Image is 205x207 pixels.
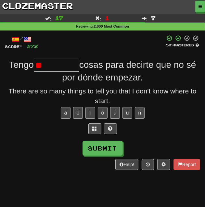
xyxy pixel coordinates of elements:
span: 1 [105,15,109,21]
button: ó [98,107,108,119]
button: Report [173,159,200,170]
button: ñ [135,107,145,119]
div: Mastered [165,43,200,47]
span: : [45,16,51,20]
span: : [96,16,101,20]
span: Score: [5,44,22,49]
span: 7 [151,15,156,21]
strong: 2,000 Most Common [94,24,129,28]
button: Switch sentence to multiple choice alt+p [88,123,101,134]
span: Tengo [9,60,34,70]
button: Help! [115,159,138,170]
button: é [73,107,83,119]
button: ú [110,107,120,119]
span: 17 [55,15,63,21]
span: cosas para decirte que no sé por dónde empezar. [62,60,196,82]
div: There are so many things to tell you that I don't know where to start. [5,86,200,106]
button: ü [122,107,132,119]
button: í [85,107,95,119]
span: 50 % [166,43,174,47]
span: : [142,16,147,20]
button: Round history (alt+y) [142,159,154,170]
button: Single letter hint - you only get 1 per sentence and score half the points! alt+h [104,123,117,134]
div: / [5,35,38,43]
span: 372 [26,43,38,49]
button: á [61,107,70,119]
button: Submit [83,141,123,156]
